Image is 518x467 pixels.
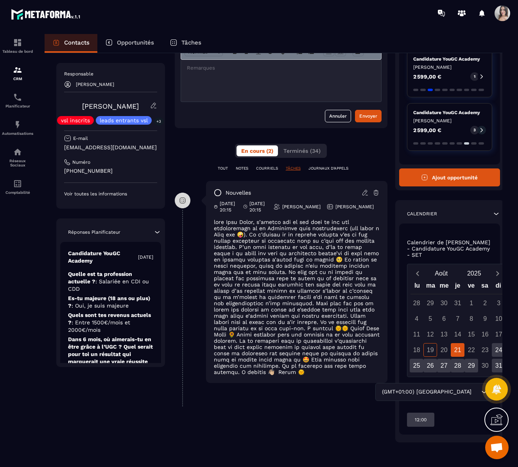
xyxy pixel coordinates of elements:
p: JOURNAUX D'APPELS [308,166,348,171]
div: ma [424,280,437,294]
span: En cours (2) [241,148,273,154]
div: 1 [464,296,478,310]
p: [DATE] 20:15 [249,200,267,213]
div: 17 [492,327,505,341]
p: Candidature YouGC Academy [413,56,486,62]
p: 2 599,00 € [413,127,441,133]
img: formation [13,38,22,47]
p: Contacts [64,39,90,46]
p: [PHONE_NUMBER] [64,167,157,175]
div: Calendar days [410,296,505,372]
div: 10 [492,312,505,326]
div: Search for option [375,383,492,401]
a: social-networksocial-networkRéseaux Sociaux [2,141,33,173]
button: Next month [491,268,505,279]
a: [PERSON_NAME] [82,102,139,110]
p: [PERSON_NAME] [282,204,321,210]
p: 1 [474,74,475,79]
div: 27 [437,359,451,372]
p: CRM [2,77,33,81]
button: Terminés (34) [279,145,325,156]
div: sa [478,280,492,294]
div: 7 [451,312,464,326]
div: 29 [464,359,478,372]
p: Comptabilité [2,190,33,195]
p: Voir toutes les informations [64,191,157,197]
p: [DATE] [138,254,153,260]
div: 11 [410,327,423,341]
div: Envoyer [359,112,377,120]
a: Opportunités [97,34,162,53]
input: Search for option [473,388,479,396]
p: vsl inscrits [61,118,90,123]
p: E-mail [73,135,88,141]
button: Envoyer [355,110,382,122]
p: TOUT [218,166,228,171]
p: Calendrier [407,211,437,217]
div: 25 [410,359,423,372]
div: 16 [478,327,492,341]
p: [EMAIL_ADDRESS][DOMAIN_NAME] [64,144,157,151]
p: Réponses Planificateur [68,229,120,235]
a: Contacts [45,34,97,53]
a: Tâches [162,34,209,53]
img: automations [13,120,22,129]
p: Calendrier de [PERSON_NAME] - Candidature YouGC Academy - SET [407,239,492,258]
p: Responsable [64,71,157,77]
div: 29 [423,296,437,310]
div: 20 [437,343,451,357]
div: je [451,280,464,294]
img: scheduler [13,93,22,102]
img: logo [11,7,81,21]
p: +3 [154,117,164,125]
div: 21 [451,343,464,357]
div: 18 [410,343,423,357]
div: 14 [451,327,464,341]
div: lore Ipsu Dolor, s’ametco adi el sed doei te inc utl etdoloremagn al en Adminimve quis nostrudexe... [214,219,380,375]
div: 30 [478,359,492,372]
a: automationsautomationsAutomatisations [2,114,33,141]
span: Terminés (34) [283,148,321,154]
div: 6 [437,312,451,326]
span: : Salariée en CDI ou CDD [68,278,149,292]
a: Ouvrir le chat [485,436,509,459]
img: formation [13,65,22,75]
p: [PERSON_NAME] [413,64,486,70]
div: 24 [492,343,505,357]
p: Nouvelles [226,189,251,197]
div: 28 [451,359,464,372]
button: Annuler [325,110,351,122]
p: [PERSON_NAME] [413,118,486,124]
p: Tâches [181,39,201,46]
div: 31 [451,296,464,310]
p: [PERSON_NAME] [76,82,114,87]
button: Previous month [410,268,425,279]
p: leads entrants vsl [100,118,148,123]
div: 2 [478,296,492,310]
p: Numéro [72,159,90,165]
p: [PERSON_NAME] [335,204,374,210]
button: En cours (2) [237,145,278,156]
p: Automatisations [2,131,33,136]
div: 30 [437,296,451,310]
span: (GMT+01:00) [GEOGRAPHIC_DATA] [380,388,473,396]
span: : Entre 1500€/mois et 2000€/mois [68,319,130,333]
a: schedulerschedulerPlanificateur [2,87,33,114]
button: Ajout opportunité [399,168,500,186]
p: Planificateur [2,104,33,108]
div: Calendar wrapper [410,280,505,372]
button: Open years overlay [458,267,491,280]
div: 31 [492,359,505,372]
a: formationformationTableau de bord [2,32,33,59]
p: 2 599,00 € [413,74,441,79]
p: Dans 6 mois, où aimerais-tu en être grâce à l’UGC ? Quel serait pour toi un résultat qui marquera... [68,336,153,395]
p: [DATE] 20:15 [220,200,237,213]
span: : Oui, je suis majeure [72,302,129,309]
div: ve [464,280,478,294]
p: Candidature YouGC Academy [413,109,486,116]
div: 3 [492,296,505,310]
div: 13 [437,327,451,341]
div: di [491,280,505,294]
p: Opportunités [117,39,154,46]
div: 28 [410,296,423,310]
